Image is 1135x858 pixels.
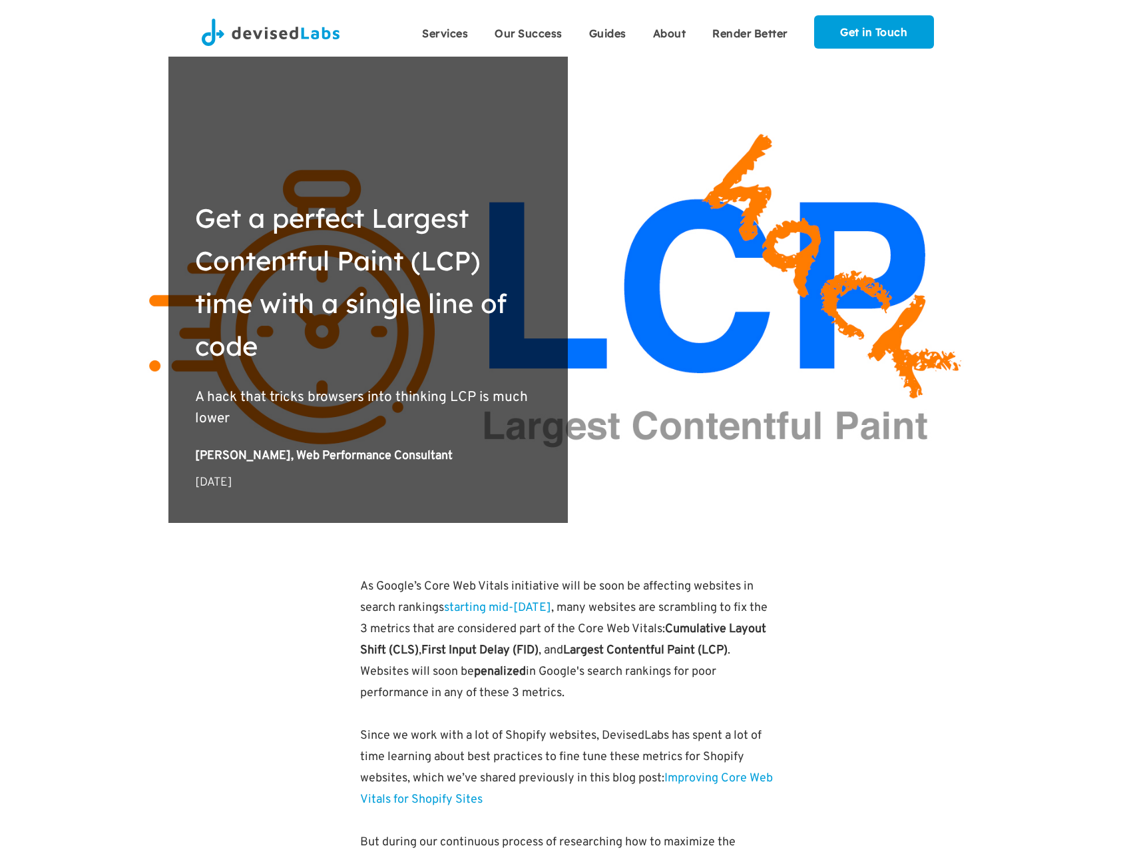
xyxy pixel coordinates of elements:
[576,15,640,49] a: Guides
[195,450,541,463] div: [PERSON_NAME], Web Performance Consultant
[444,600,551,616] a: starting mid-[DATE]
[563,643,728,658] strong: Largest Contentful Paint (LCP)
[640,15,700,49] a: About
[409,15,481,49] a: Services
[474,664,526,679] strong: penalized
[195,197,541,367] h1: Get a perfect Largest Contentful Paint (LCP) time with a single line of code
[814,15,934,49] a: Get in Touch
[421,643,539,658] strong: First Input Delay (FID)
[360,725,776,811] p: Since we work with a lot of Shopify websites, DevisedLabs has spent a lot of time learning about ...
[481,15,576,49] a: Our Success
[195,476,541,490] div: [DATE]
[699,15,801,49] a: Render Better
[360,576,776,704] p: As Google’s Core Web Vitals initiative will be soon be affecting websites in search rankings , ma...
[195,387,541,430] p: A hack that tricks browsers into thinking LCP is much lower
